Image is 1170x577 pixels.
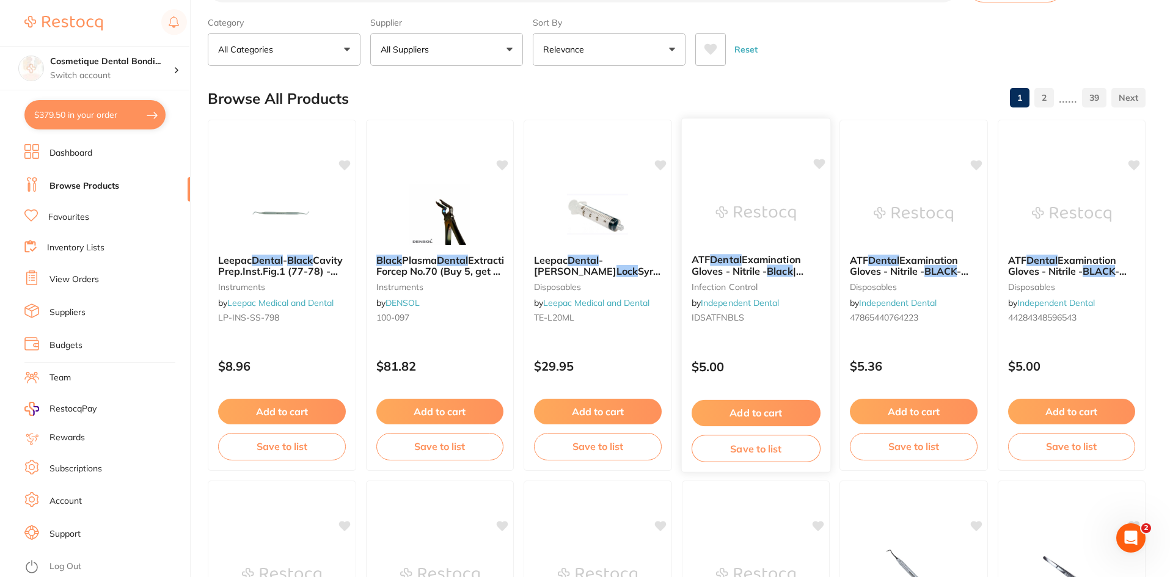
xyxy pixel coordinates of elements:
button: All Suppliers [370,33,523,66]
em: BLACK [924,265,957,277]
a: 2 [1034,85,1054,110]
a: View Orders [49,274,99,286]
a: Rewards [49,432,85,444]
small: disposables [534,282,662,292]
span: by [691,297,778,308]
label: Category [208,17,360,28]
span: 47865440764223 [850,312,918,323]
p: $8.96 [218,359,346,373]
span: by [1008,297,1095,308]
span: by [850,297,937,308]
p: $5.00 [691,360,820,374]
button: Add to cart [850,399,978,424]
a: Independent Dental [859,297,937,308]
b: Black Plasma Dental Extracting Forcep No.70 (Buy 5, get 1 free) [376,255,504,277]
img: ATF Dental Examination Gloves - Nitrile - BLACK - Xsmall [874,184,953,245]
h4: Cosmetique Dental Bondi Junction [50,56,174,68]
a: Budgets [49,339,82,352]
span: by [218,297,334,308]
button: Save to list [691,435,820,462]
button: Save to list [534,433,662,460]
span: 2 [1141,523,1151,533]
button: Add to cart [218,399,346,424]
p: ...... [1059,91,1077,105]
p: Relevance [543,43,589,56]
span: TE-L20ML [534,312,574,323]
button: Add to cart [376,399,504,424]
button: Relevance [533,33,686,66]
p: All Suppliers [381,43,434,56]
em: Dental [252,254,283,266]
a: Dashboard [49,147,92,159]
em: Dental [437,254,468,266]
button: All Categories [208,33,360,66]
span: IDSATFNBLS [691,312,744,323]
a: Subscriptions [49,463,102,475]
em: Black [376,254,402,266]
a: Browse Products [49,180,119,192]
a: Leepac Medical and Dental [227,297,334,308]
small: disposables [1008,282,1136,292]
button: Add to cart [1008,399,1136,424]
label: Sort By [533,17,686,28]
small: infection control [691,281,820,291]
a: Independent Dental [1017,297,1095,308]
button: Save to list [850,433,978,460]
img: ATF Dental Examination Gloves - Nitrile - Black | Small [715,183,795,244]
a: Support [49,528,81,540]
span: - Medium [1008,265,1127,288]
p: $5.36 [850,359,978,373]
b: ATF Dental Examination Gloves - Nitrile - BLACK - Xsmall [850,255,978,277]
button: Log Out [24,557,186,577]
img: RestocqPay [24,402,39,416]
b: ATF Dental Examination Gloves - Nitrile - Black | Small [691,254,820,277]
img: Leepac Dental - Terumo Luer Lock Syringe 20ML - High Quality Dental Product [558,184,637,245]
iframe: Intercom live chat [1116,523,1146,553]
span: by [534,297,649,308]
span: LP-INS-SS-798 [218,312,279,323]
button: Add to cart [534,399,662,424]
p: $81.82 [376,359,504,373]
span: 100-097 [376,312,409,323]
em: Dental [568,254,599,266]
img: ATF Dental Examination Gloves - Nitrile - BLACK - Medium [1032,184,1111,245]
span: ATF [850,254,868,266]
label: Supplier [370,17,523,28]
img: Cosmetique Dental Bondi Junction [19,56,43,81]
small: disposables [850,282,978,292]
button: $379.50 in your order [24,100,166,129]
a: 1 [1010,85,1029,110]
span: 44284348596543 [1008,312,1077,323]
p: $5.00 [1008,359,1136,373]
em: BLACK [1083,265,1115,277]
button: Save to list [376,433,504,460]
em: Lock [616,265,638,277]
a: Log Out [49,561,81,573]
em: Dental [868,254,899,266]
a: Leepac Medical and Dental [543,297,649,308]
img: Leepac Dental - Black Cavity Prep.Inst.Fig.1 (77-78) - INS-SS-798 - High Quality Dental Product [242,184,321,245]
p: Switch account [50,70,174,82]
a: Independent Dental [701,297,779,308]
span: Leepac [534,254,568,266]
span: ATF [1008,254,1026,266]
a: Inventory Lists [47,242,104,254]
button: Save to list [1008,433,1136,460]
a: Team [49,372,71,384]
p: All Categories [218,43,278,56]
a: 39 [1082,85,1106,110]
em: Black [287,254,313,266]
img: Restocq Logo [24,16,103,31]
span: Plasma [402,254,437,266]
span: Examination Gloves - Nitrile - [1008,254,1116,277]
a: DENSOL [386,297,420,308]
a: Favourites [48,211,89,223]
span: ATF [691,253,709,266]
b: Leepac Dental - Black Cavity Prep.Inst.Fig.1 (77-78) - INS-SS-798 - High Quality Dental Product [218,255,346,277]
span: Examination Gloves - Nitrile - [850,254,958,277]
b: ATF Dental Examination Gloves - Nitrile - BLACK - Medium [1008,255,1136,277]
a: Account [49,495,82,507]
a: Restocq Logo [24,9,103,37]
em: Dental [710,253,742,266]
small: instruments [376,282,504,292]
